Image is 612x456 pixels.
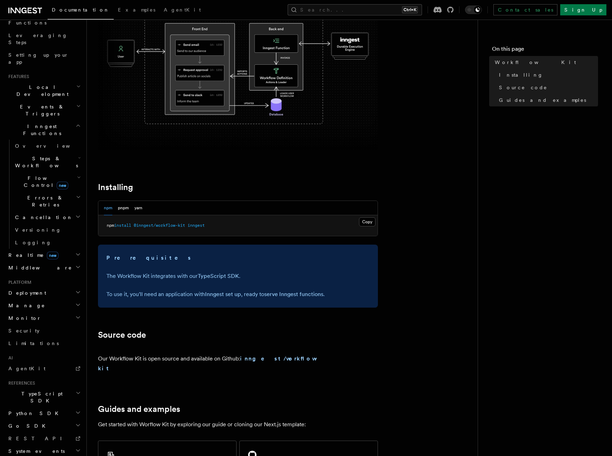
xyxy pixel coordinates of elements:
span: Workflow Kit [495,59,576,66]
button: Deployment [6,287,82,299]
span: Errors & Retries [12,194,76,208]
p: To use it, you'll need an application with , ready to . [106,289,370,299]
a: Source code [496,81,598,94]
span: Platform [6,280,31,285]
h4: On this page [492,45,598,56]
span: Local Development [6,84,76,98]
span: Overview [15,143,87,149]
button: Local Development [6,81,82,100]
a: Security [6,324,82,337]
kbd: Ctrl+K [402,6,418,13]
button: Events & Triggers [6,100,82,120]
span: Realtime [6,252,58,259]
a: Installing [496,69,598,81]
span: new [47,252,58,259]
span: Logging [15,240,51,245]
button: Errors & Retries [12,191,82,211]
a: Versioning [12,224,82,236]
button: Toggle dark mode [465,6,482,14]
span: Monitor [6,315,41,322]
button: npm [104,201,112,215]
a: serve Inngest functions [264,291,323,297]
button: yarn [134,201,142,215]
span: install [114,223,131,228]
a: Sign Up [560,4,606,15]
span: TypeScript SDK [6,390,76,404]
a: Examples [114,2,160,19]
a: Documentation [48,2,114,20]
span: Events & Triggers [6,103,76,117]
span: REST API [8,436,68,441]
div: Inngest Functions [6,140,82,249]
span: Guides and examples [499,97,586,104]
span: Setting up your app [8,52,69,65]
button: Realtimenew [6,249,82,261]
button: Middleware [6,261,82,274]
button: Go SDK [6,420,82,432]
button: Copy [359,217,375,226]
button: Manage [6,299,82,312]
span: Leveraging Steps [8,33,68,45]
strong: Prerequisites [106,254,192,261]
button: Steps & Workflows [12,152,82,172]
a: Source code [98,330,146,340]
span: Cancellation [12,214,73,221]
a: Limitations [6,337,82,350]
p: Our Workflow Kit is open source and available on Github: [98,354,323,373]
span: AgentKit [164,7,201,13]
span: AgentKit [8,366,45,371]
span: AI [6,355,13,361]
span: npm [107,223,114,228]
span: Steps & Workflows [12,155,78,169]
span: References [6,380,35,386]
a: Logging [12,236,82,249]
span: Python SDK [6,410,63,417]
span: Go SDK [6,422,50,429]
button: Search...Ctrl+K [288,4,422,15]
span: Limitations [8,341,59,346]
span: new [57,182,68,189]
button: TypeScript SDK [6,387,82,407]
iframe: GitHub [325,360,378,367]
span: Deployment [6,289,46,296]
span: Examples [118,7,155,13]
a: Workflow Kit [492,56,598,69]
span: Source code [499,84,547,91]
button: Inngest Functions [6,120,82,140]
span: Documentation [52,7,110,13]
a: Contact sales [493,4,557,15]
a: Overview [12,140,82,152]
p: The Workflow Kit integrates with our . [106,271,370,281]
a: Inngest set up [205,291,241,297]
span: Installing [499,71,543,78]
button: pnpm [118,201,129,215]
button: Monitor [6,312,82,324]
span: System events [6,448,65,455]
p: Get started with Worflow Kit by exploring our guide or cloning our Next.js template: [98,420,378,429]
span: Flow Control [12,175,77,189]
span: Middleware [6,264,72,271]
span: Manage [6,302,45,309]
a: Leveraging Steps [6,29,82,49]
a: AgentKit [160,2,205,19]
span: Features [6,74,29,79]
a: REST API [6,432,82,445]
span: Security [8,328,40,334]
span: Versioning [15,227,61,233]
a: AgentKit [6,362,82,375]
a: TypeScript SDK [198,273,239,279]
button: Cancellation [12,211,82,224]
a: Setting up your app [6,49,82,68]
span: inngest [188,223,205,228]
button: Flow Controlnew [12,172,82,191]
span: @inngest/workflow-kit [134,223,185,228]
span: Inngest Functions [6,123,76,137]
a: Guides and examples [496,94,598,106]
button: Python SDK [6,407,82,420]
a: Installing [98,182,133,192]
a: Guides and examples [98,404,180,414]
